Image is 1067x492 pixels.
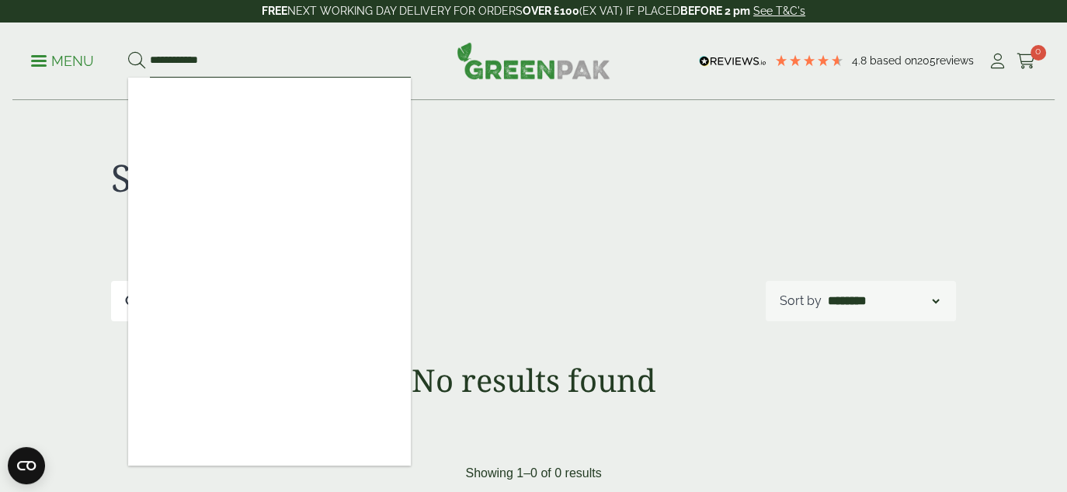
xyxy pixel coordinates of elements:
p: Menu [31,52,94,71]
span: Based on [870,54,917,67]
a: See T&C's [753,5,805,17]
i: Cart [1017,54,1036,69]
div: 4.79 Stars [774,54,844,68]
h1: Shop [111,155,533,200]
span: reviews [936,54,974,67]
span: 4.8 [852,54,870,67]
i: My Account [988,54,1007,69]
a: 0 [1017,50,1036,73]
img: REVIEWS.io [699,56,766,67]
span: 205 [917,54,936,67]
h1: No results found [69,362,998,399]
strong: OVER £100 [523,5,579,17]
img: GreenPak Supplies [457,42,610,79]
a: Menu [31,52,94,68]
strong: BEFORE 2 pm [680,5,750,17]
button: Open CMP widget [8,447,45,484]
select: Shop order [825,292,942,310]
span: 0 [1031,45,1046,61]
p: Categories [125,292,203,310]
p: Sort by [780,292,822,310]
strong: FREE [262,5,287,17]
p: Showing 1–0 of 0 results [465,464,601,483]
